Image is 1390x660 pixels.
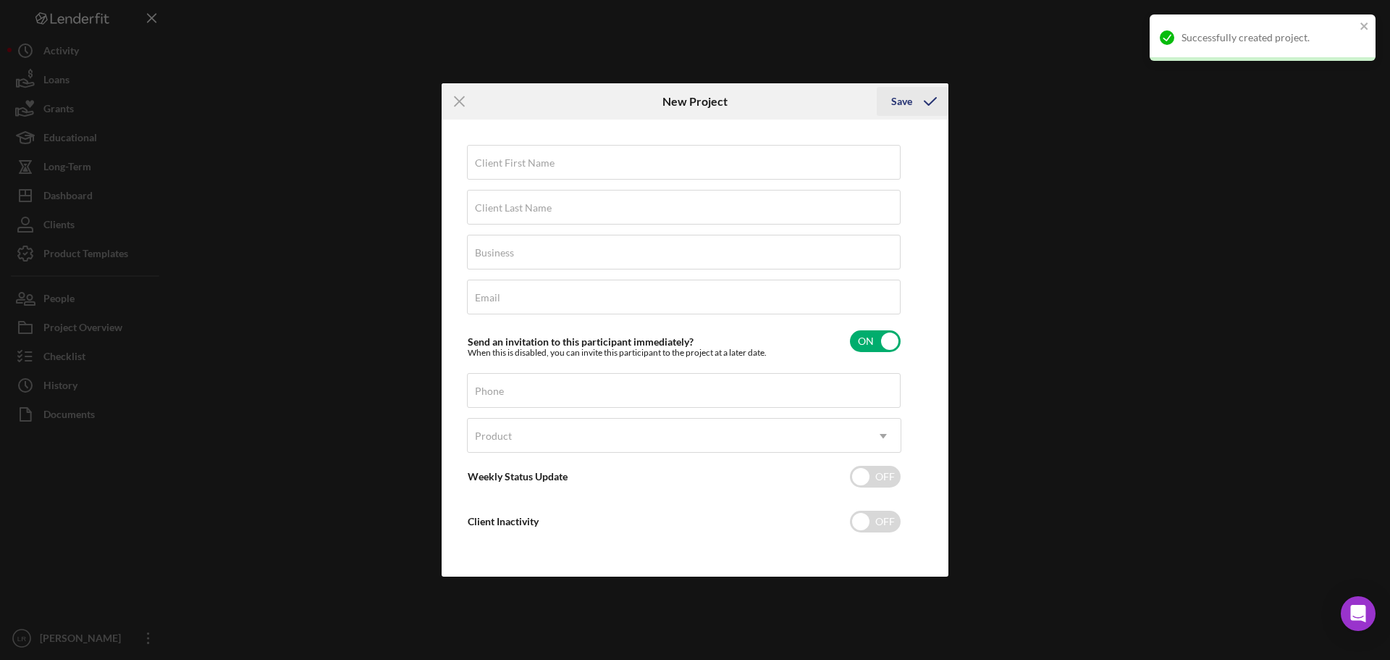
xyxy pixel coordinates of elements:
label: Email [475,292,500,304]
label: Business [475,247,514,259]
label: Client Last Name [475,202,552,214]
div: Successfully created project. [1181,32,1355,43]
label: Weekly Status Update [468,470,568,483]
label: Send an invitation to this participant immediately? [468,335,694,348]
label: Phone [475,385,504,397]
div: Product [475,430,512,442]
h6: New Project [662,95,728,108]
div: Open Intercom Messenger [1341,596,1376,631]
div: Save [891,87,912,116]
label: Client First Name [475,157,555,169]
label: Client Inactivity [468,515,539,527]
button: Save [877,87,948,116]
div: When this is disabled, you can invite this participant to the project at a later date. [468,348,767,358]
button: close [1360,20,1370,34]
